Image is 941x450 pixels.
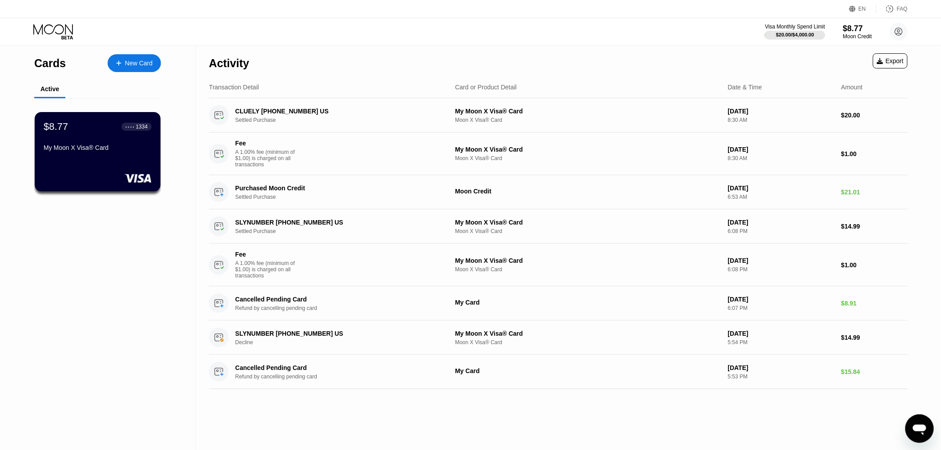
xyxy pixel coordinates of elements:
[843,24,872,40] div: $8.77Moon Credit
[841,112,908,119] div: $20.00
[873,53,908,68] div: Export
[209,286,908,321] div: Cancelled Pending CardRefund by cancelling pending cardMy Card[DATE]6:07 PM$8.91
[455,108,721,115] div: My Moon X Visa® Card
[877,4,908,13] div: FAQ
[728,108,834,115] div: [DATE]
[841,84,863,91] div: Amount
[728,305,834,311] div: 6:07 PM
[776,32,814,37] div: $20.00 / $4,000.00
[843,24,872,33] div: $8.77
[728,257,834,264] div: [DATE]
[209,244,908,286] div: FeeA 1.00% fee (minimum of $1.00) is charged on all transactionsMy Moon X Visa® CardMoon X Visa® ...
[235,108,435,115] div: CLUELY [PHONE_NUMBER] US
[728,330,834,337] div: [DATE]
[235,260,302,279] div: A 1.00% fee (minimum of $1.00) is charged on all transactions
[44,121,68,133] div: $8.77
[209,84,259,91] div: Transaction Detail
[40,85,59,92] div: Active
[209,321,908,355] div: SLYNUMBER [PHONE_NUMBER] USDeclineMy Moon X Visa® CardMoon X Visa® Card[DATE]5:54 PM$14.99
[728,185,834,192] div: [DATE]
[34,57,66,70] div: Cards
[235,251,298,258] div: Fee
[209,175,908,209] div: Purchased Moon CreditSettled PurchaseMoon Credit[DATE]6:53 AM$21.01
[455,146,721,153] div: My Moon X Visa® Card
[728,146,834,153] div: [DATE]
[728,296,834,303] div: [DATE]
[235,305,450,311] div: Refund by cancelling pending card
[235,228,450,234] div: Settled Purchase
[841,189,908,196] div: $21.01
[108,54,161,72] div: New Card
[235,339,450,346] div: Decline
[455,266,721,273] div: Moon X Visa® Card
[728,219,834,226] div: [DATE]
[849,4,877,13] div: EN
[44,144,152,151] div: My Moon X Visa® Card
[841,261,908,269] div: $1.00
[235,374,450,380] div: Refund by cancelling pending card
[235,185,435,192] div: Purchased Moon Credit
[455,155,721,161] div: Moon X Visa® Card
[728,266,834,273] div: 6:08 PM
[455,367,721,374] div: My Card
[209,209,908,244] div: SLYNUMBER [PHONE_NUMBER] USSettled PurchaseMy Moon X Visa® CardMoon X Visa® Card[DATE]6:08 PM$14.99
[455,299,721,306] div: My Card
[728,364,834,371] div: [DATE]
[455,257,721,264] div: My Moon X Visa® Card
[125,125,134,128] div: ● ● ● ●
[728,194,834,200] div: 6:53 AM
[841,334,908,341] div: $14.99
[136,124,148,130] div: 1334
[728,228,834,234] div: 6:08 PM
[728,339,834,346] div: 5:54 PM
[235,219,435,226] div: SLYNUMBER [PHONE_NUMBER] US
[455,84,517,91] div: Card or Product Detail
[905,414,934,443] iframe: Button to launch messaging window
[728,155,834,161] div: 8:30 AM
[455,188,721,195] div: Moon Credit
[455,330,721,337] div: My Moon X Visa® Card
[455,339,721,346] div: Moon X Visa® Card
[455,228,721,234] div: Moon X Visa® Card
[841,300,908,307] div: $8.91
[235,296,435,303] div: Cancelled Pending Card
[209,133,908,175] div: FeeA 1.00% fee (minimum of $1.00) is charged on all transactionsMy Moon X Visa® CardMoon X Visa® ...
[877,57,904,64] div: Export
[765,24,825,40] div: Visa Monthly Spend Limit$20.00/$4,000.00
[841,150,908,157] div: $1.00
[235,364,435,371] div: Cancelled Pending Card
[455,117,721,123] div: Moon X Visa® Card
[125,60,153,67] div: New Card
[728,374,834,380] div: 5:53 PM
[765,24,825,30] div: Visa Monthly Spend Limit
[209,57,249,70] div: Activity
[209,355,908,389] div: Cancelled Pending CardRefund by cancelling pending cardMy Card[DATE]5:53 PM$15.84
[235,194,450,200] div: Settled Purchase
[209,98,908,133] div: CLUELY [PHONE_NUMBER] USSettled PurchaseMy Moon X Visa® CardMoon X Visa® Card[DATE]8:30 AM$20.00
[843,33,872,40] div: Moon Credit
[35,112,161,192] div: $8.77● ● ● ●1334My Moon X Visa® Card
[455,219,721,226] div: My Moon X Visa® Card
[897,6,908,12] div: FAQ
[728,84,762,91] div: Date & Time
[859,6,866,12] div: EN
[235,149,302,168] div: A 1.00% fee (minimum of $1.00) is charged on all transactions
[728,117,834,123] div: 8:30 AM
[235,140,298,147] div: Fee
[235,330,435,337] div: SLYNUMBER [PHONE_NUMBER] US
[235,117,450,123] div: Settled Purchase
[841,368,908,375] div: $15.84
[841,223,908,230] div: $14.99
